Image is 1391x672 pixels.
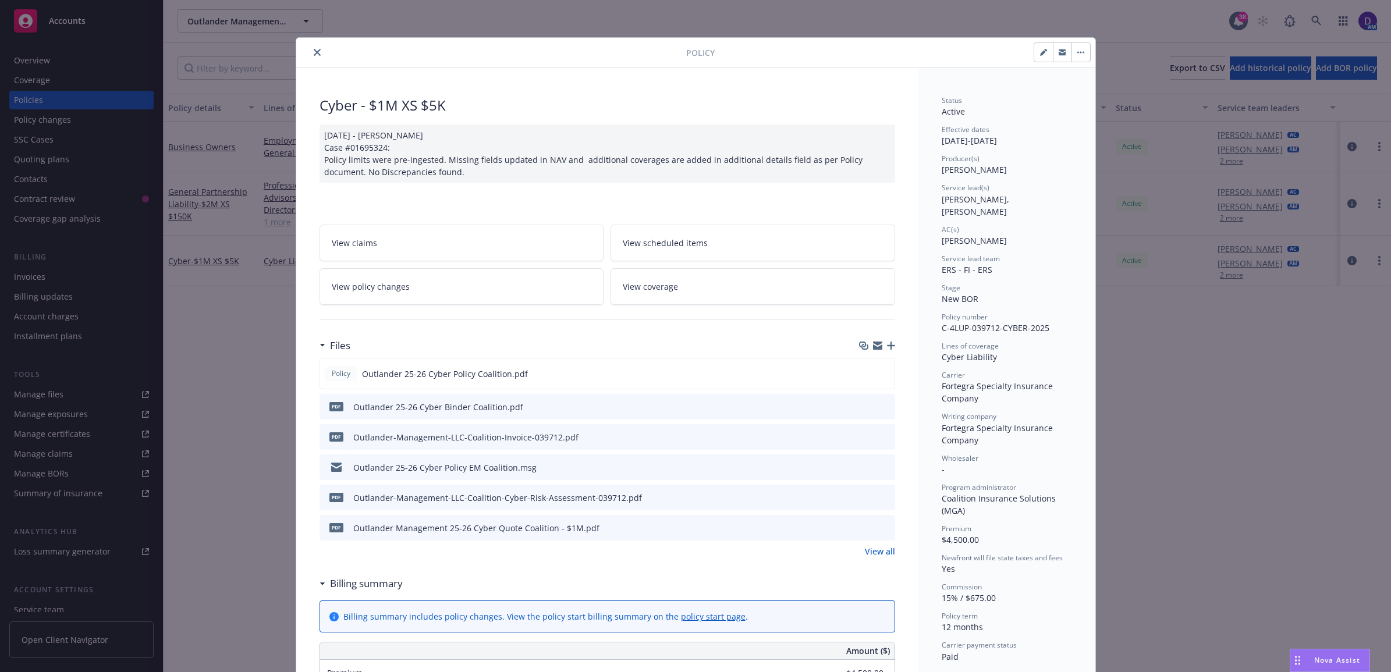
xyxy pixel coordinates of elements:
a: policy start page [681,611,746,622]
div: Outlander Management 25-26 Cyber Quote Coalition - $1M.pdf [353,522,599,534]
h3: Files [330,338,350,353]
button: download file [861,461,871,474]
a: View all [865,545,895,557]
div: Billing summary includes policy changes. View the policy start billing summary on the . [343,610,748,623]
span: Fortegra Specialty Insurance Company [942,422,1055,446]
span: Policy number [942,312,988,322]
span: Stage [942,283,960,293]
span: Outlander 25-26 Cyber Policy Coalition.pdf [362,368,528,380]
span: Policy term [942,611,978,621]
span: ERS - FI - ERS [942,264,992,275]
span: pdf [329,432,343,441]
div: Outlander 25-26 Cyber Binder Coalition.pdf [353,401,523,413]
div: Cyber - $1M XS $5K [320,95,895,115]
span: Amount ($) [846,645,890,657]
span: Lines of coverage [942,341,999,351]
span: Paid [942,651,959,662]
span: Effective dates [942,125,989,134]
button: preview file [880,401,890,413]
div: [DATE] - [PERSON_NAME] Case #01695324: Policy limits were pre-ingested. Missing fields updated in... [320,125,895,183]
span: Premium [942,524,971,534]
span: [PERSON_NAME] [942,164,1007,175]
span: Commission [942,582,982,592]
span: View scheduled items [623,237,708,249]
span: Carrier payment status [942,640,1017,650]
span: Newfront will file state taxes and fees [942,553,1063,563]
span: Writing company [942,411,996,421]
span: [PERSON_NAME], [PERSON_NAME] [942,194,1012,217]
div: Billing summary [320,576,403,591]
div: Drag to move [1290,649,1305,671]
span: AC(s) [942,225,959,234]
button: preview file [880,492,890,504]
span: Policy [329,368,353,379]
button: preview file [880,431,890,443]
div: Files [320,338,350,353]
div: Outlander-Management-LLC-Coalition-Cyber-Risk-Assessment-039712.pdf [353,492,642,504]
span: pdf [329,523,343,532]
span: Service lead(s) [942,183,989,193]
button: preview file [880,522,890,534]
span: Program administrator [942,482,1016,492]
span: Wholesaler [942,453,978,463]
span: pdf [329,402,343,411]
a: View claims [320,225,604,261]
span: Active [942,106,965,117]
span: $4,500.00 [942,534,979,545]
button: Nova Assist [1290,649,1370,672]
h3: Billing summary [330,576,403,591]
a: View coverage [611,268,895,305]
a: View scheduled items [611,225,895,261]
span: - [942,464,945,475]
span: Fortegra Specialty Insurance Company [942,381,1055,404]
div: [DATE] - [DATE] [942,125,1072,147]
span: Yes [942,563,955,574]
span: Carrier [942,370,965,380]
span: View coverage [623,280,678,293]
div: Outlander-Management-LLC-Coalition-Invoice-039712.pdf [353,431,579,443]
button: download file [861,368,870,380]
button: close [310,45,324,59]
span: New BOR [942,293,978,304]
button: preview file [879,368,890,380]
span: Producer(s) [942,154,980,163]
button: download file [861,401,871,413]
span: Service lead team [942,254,1000,264]
div: Outlander 25-26 Cyber Policy EM Coalition.msg [353,461,537,474]
span: View policy changes [332,280,410,293]
span: [PERSON_NAME] [942,235,1007,246]
a: View policy changes [320,268,604,305]
span: Status [942,95,962,105]
span: Coalition Insurance Solutions (MGA) [942,493,1058,516]
button: download file [861,522,871,534]
span: Nova Assist [1314,655,1360,665]
span: Policy [686,47,715,59]
span: C-4LUP-039712-CYBER-2025 [942,322,1049,333]
span: 12 months [942,621,983,632]
button: download file [861,492,871,504]
span: View claims [332,237,377,249]
span: pdf [329,493,343,502]
span: Cyber Liability [942,351,997,362]
button: preview file [880,461,890,474]
button: download file [861,431,871,443]
span: 15% / $675.00 [942,592,996,603]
